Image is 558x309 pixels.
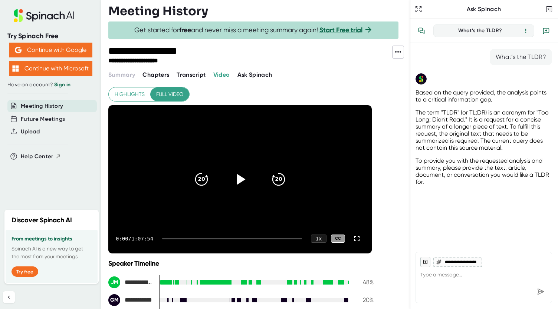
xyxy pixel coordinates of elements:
div: 20 % [355,296,374,303]
button: Summary [108,70,135,79]
button: Highlights [109,87,151,101]
span: Chapters [142,71,169,78]
h3: From meetings to insights [12,236,92,242]
div: 1 x [311,235,326,243]
span: Video [213,71,230,78]
p: The term "TLDR" (or TL;DR) is an acronym for "Too Long; Didn't Read." It is a request for a conci... [416,109,552,151]
div: CC [331,235,345,243]
span: Get started for and never miss a meeting summary again! [134,26,373,34]
div: Try Spinach Free [7,32,93,40]
button: Transcript [177,70,206,79]
button: Try free [12,266,38,277]
button: Future Meetings [21,115,65,123]
div: Have an account? [7,82,93,88]
p: Spinach AI is a new way to get the most from your meetings [12,245,92,260]
p: To provide you with the requested analysis and summary, please provide the text, article, documen... [416,157,552,185]
span: Help Center [21,152,53,161]
button: Ask Spinach [237,70,272,79]
button: Close conversation sidebar [544,4,554,14]
button: Continue with Microsoft [9,61,92,76]
div: What’s the TLDR? [496,53,546,61]
a: Sign in [54,82,70,88]
button: Collapse sidebar [3,291,15,303]
div: GM [108,294,120,306]
p: Based on the query provided, the analysis points to a critical information gap. [416,89,552,103]
span: Ask Spinach [237,71,272,78]
div: 0:00 / 1:07:54 [116,236,153,242]
button: View conversation history [414,23,429,38]
button: Help Center [21,152,61,161]
span: Full video [156,90,183,99]
div: Jonathan Mills [108,276,153,288]
span: Transcript [177,71,206,78]
button: New conversation [539,23,554,38]
button: Upload [21,127,40,136]
span: Summary [108,71,135,78]
span: Highlights [115,90,145,99]
div: 48 % [355,279,374,286]
a: Start Free trial [319,26,362,34]
button: Full video [150,87,189,101]
div: Send message [534,285,547,298]
div: Greg Merrill [108,294,153,306]
button: Meeting History [21,102,63,110]
button: Continue with Google [9,43,92,57]
button: Expand to Ask Spinach page [413,4,424,14]
div: JM [108,276,120,288]
img: Aehbyd4JwY73AAAAAElFTkSuQmCC [15,47,22,53]
button: Chapters [142,70,169,79]
button: Video [213,70,230,79]
h3: Meeting History [108,4,208,18]
h2: Discover Spinach AI [12,215,72,225]
div: Ask Spinach [424,6,544,13]
div: Speaker Timeline [108,259,374,268]
b: free [179,26,191,34]
div: What’s the TLDR? [438,27,522,34]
